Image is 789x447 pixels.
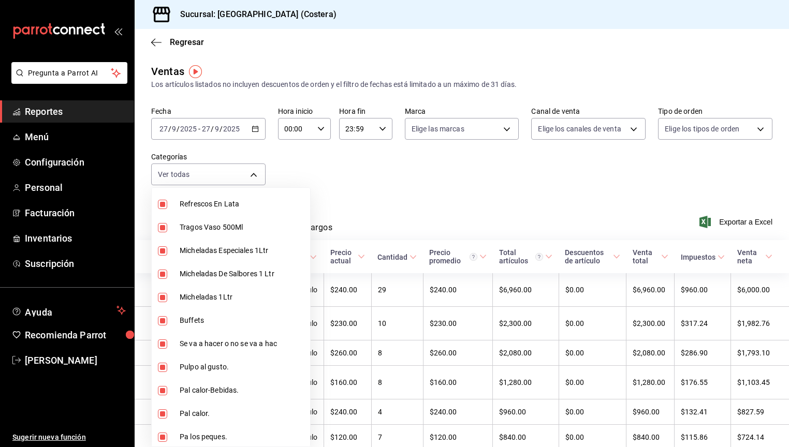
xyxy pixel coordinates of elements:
[180,431,306,442] span: Pa los peques.
[180,362,306,373] span: Pulpo al gusto.
[180,315,306,326] span: Buffets
[180,222,306,233] span: Tragos Vaso 500Ml
[180,199,306,210] span: Refrescos En Lata
[180,385,306,396] span: Pal calor-Bebidas.
[180,269,306,279] span: Micheladas De Salbores 1 Ltr
[180,292,306,303] span: Micheladas 1Ltr
[180,408,306,419] span: Pal calor.
[180,338,306,349] span: Se va a hacer o no se va a hac
[189,65,202,78] img: Tooltip marker
[180,245,306,256] span: Micheladas Especiales 1Ltr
